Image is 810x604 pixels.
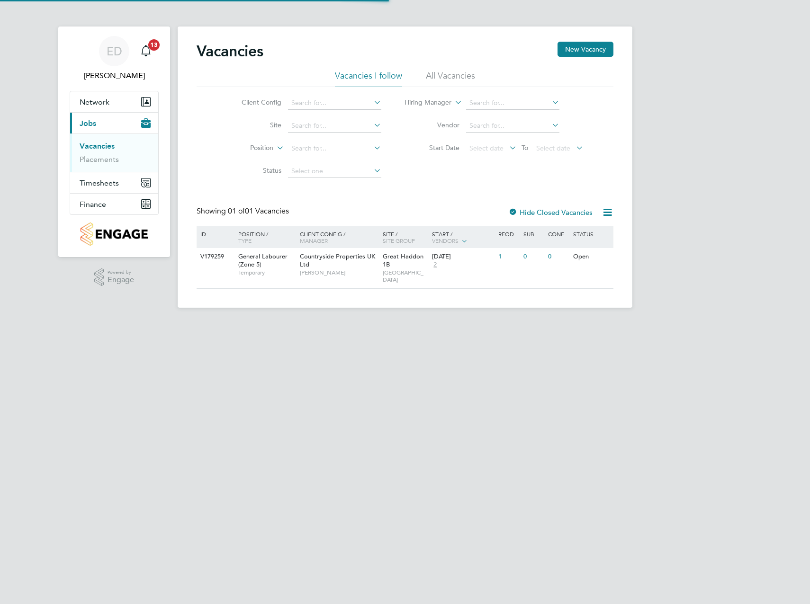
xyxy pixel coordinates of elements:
[432,253,494,261] div: [DATE]
[70,222,159,246] a: Go to home page
[380,226,430,249] div: Site /
[571,248,612,266] div: Open
[227,121,281,129] label: Site
[80,98,109,107] span: Network
[288,97,381,110] input: Search for...
[546,248,570,266] div: 0
[383,252,423,268] span: Great Haddon 1B
[558,42,613,57] button: New Vacancy
[70,194,158,214] button: Finance
[300,252,375,268] span: Countryside Properties UK Ltd
[70,70,159,81] span: Ellie Davis
[136,36,155,66] a: 13
[297,226,380,249] div: Client Config /
[466,97,559,110] input: Search for...
[198,248,231,266] div: V179259
[108,276,134,284] span: Engage
[466,119,559,133] input: Search for...
[228,206,289,216] span: 01 Vacancies
[383,237,415,244] span: Site Group
[198,226,231,242] div: ID
[70,172,158,193] button: Timesheets
[469,144,504,152] span: Select date
[70,91,158,112] button: Network
[238,269,295,276] span: Temporary
[288,142,381,155] input: Search for...
[288,119,381,133] input: Search for...
[238,237,252,244] span: Type
[496,226,521,242] div: Reqd
[300,237,328,244] span: Manager
[405,121,459,129] label: Vendor
[536,144,570,152] span: Select date
[300,269,378,276] span: [PERSON_NAME]
[70,36,159,81] a: ED[PERSON_NAME]
[397,98,451,107] label: Hiring Manager
[521,248,546,266] div: 0
[228,206,245,216] span: 01 of
[197,206,291,216] div: Showing
[148,39,160,51] span: 13
[70,113,158,133] button: Jobs
[94,268,135,286] a: Powered byEngage
[546,226,570,242] div: Conf
[521,226,546,242] div: Sub
[335,70,402,87] li: Vacancies I follow
[238,252,288,268] span: General Labourer (Zone 5)
[80,178,119,187] span: Timesheets
[107,45,122,57] span: ED
[405,143,459,152] label: Start Date
[80,119,96,128] span: Jobs
[108,268,134,276] span: Powered by
[432,261,438,269] span: 2
[58,27,170,257] nav: Main navigation
[227,166,281,175] label: Status
[430,226,496,249] div: Start /
[519,142,531,154] span: To
[80,142,115,151] a: Vacancies
[432,237,459,244] span: Vendors
[70,133,158,172] div: Jobs
[80,155,119,164] a: Placements
[197,42,263,61] h2: Vacancies
[227,98,281,107] label: Client Config
[571,226,612,242] div: Status
[81,222,147,246] img: countryside-properties-logo-retina.png
[426,70,475,87] li: All Vacancies
[288,165,381,178] input: Select one
[80,200,106,209] span: Finance
[508,208,593,217] label: Hide Closed Vacancies
[383,269,428,284] span: [GEOGRAPHIC_DATA]
[496,248,521,266] div: 1
[219,143,273,153] label: Position
[231,226,297,249] div: Position /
